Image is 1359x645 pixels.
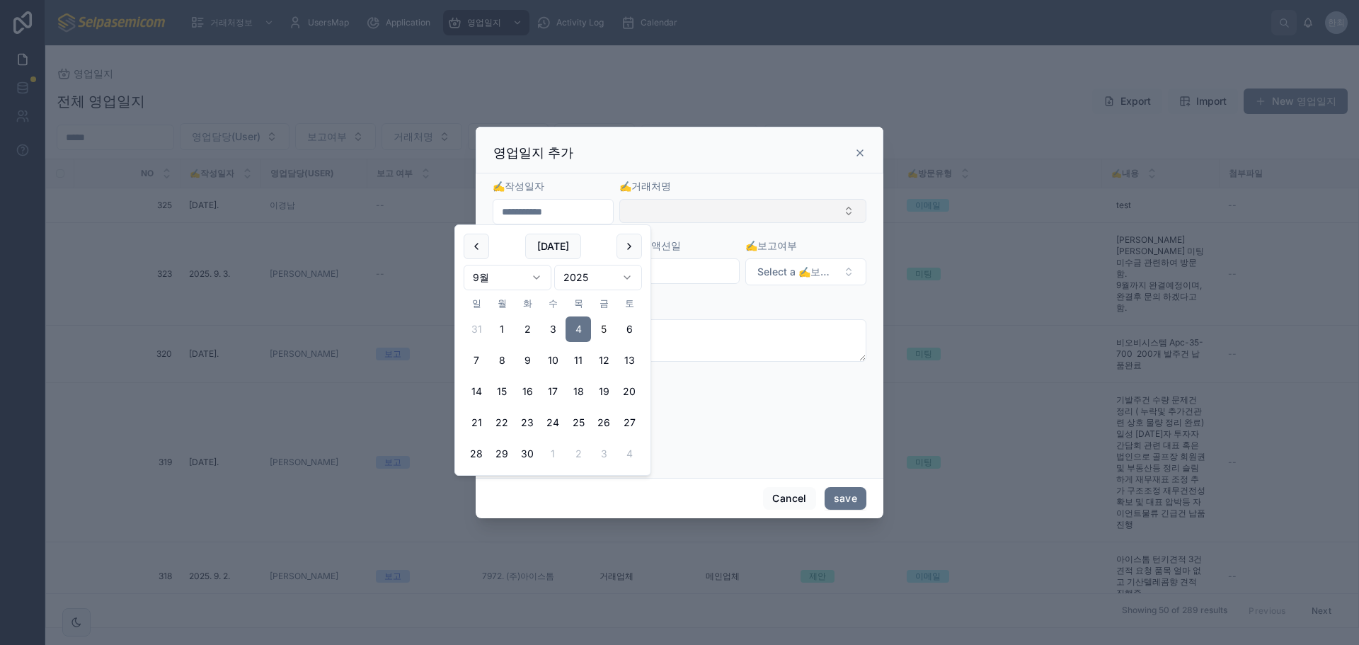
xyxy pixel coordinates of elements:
button: 2025년 9월 29일 월요일 [489,441,515,467]
button: 2025년 9월 15일 월요일 [489,379,515,404]
th: 금요일 [591,296,617,311]
table: 9월 2025 [464,296,642,467]
th: 수요일 [540,296,566,311]
button: 2025년 9월 22일 월요일 [489,410,515,435]
button: 2025년 9월 14일 일요일 [464,379,489,404]
button: 2025년 9월 4일 목요일, selected [566,316,591,342]
button: 2025년 10월 1일 수요일 [540,441,566,467]
button: 2025년 10월 2일 목요일 [566,441,591,467]
span: ✍️보고여부 [745,239,797,251]
th: 목요일 [566,296,591,311]
button: 2025년 8월 31일 일요일 [464,316,489,342]
button: 2025년 9월 23일 화요일 [515,410,540,435]
span: ✍️거래처명 [619,180,671,192]
button: 2025년 9월 1일 월요일 [489,316,515,342]
button: 2025년 9월 25일 목요일 [566,410,591,435]
h3: 영업일지 추가 [493,144,573,161]
button: 2025년 9월 8일 월요일 [489,348,515,373]
th: 월요일 [489,296,515,311]
th: 화요일 [515,296,540,311]
button: 2025년 9월 27일 토요일 [617,410,642,435]
button: save [825,487,866,510]
button: 2025년 9월 6일 토요일 [617,316,642,342]
span: Select a ✍️보고여부 [757,265,837,279]
button: Cancel [763,487,815,510]
button: [DATE] [525,234,581,259]
button: 2025년 9월 24일 수요일 [540,410,566,435]
button: 2025년 9월 28일 일요일 [464,441,489,467]
button: 2025년 9월 9일 화요일 [515,348,540,373]
button: Select Button [619,199,866,223]
button: 2025년 9월 20일 토요일 [617,379,642,404]
button: 2025년 9월 3일 수요일 [540,316,566,342]
button: Today, 2025년 9월 5일 금요일 [591,316,617,342]
button: 2025년 9월 12일 금요일 [591,348,617,373]
button: 2025년 9월 21일 일요일 [464,410,489,435]
button: 2025년 9월 26일 금요일 [591,410,617,435]
button: 2025년 10월 3일 금요일 [591,441,617,467]
button: 2025년 9월 7일 일요일 [464,348,489,373]
th: 일요일 [464,296,489,311]
button: 2025년 9월 30일 화요일 [515,441,540,467]
span: ✍️작성일자 [493,180,544,192]
button: 2025년 9월 2일 화요일 [515,316,540,342]
button: 2025년 9월 18일 목요일 [566,379,591,404]
button: 2025년 9월 10일 수요일 [540,348,566,373]
button: Select Button [745,258,866,285]
button: 2025년 9월 11일 목요일 [566,348,591,373]
button: 2025년 9월 16일 화요일 [515,379,540,404]
button: 2025년 10월 4일 토요일 [617,441,642,467]
th: 토요일 [617,296,642,311]
button: 2025년 9월 19일 금요일 [591,379,617,404]
button: 2025년 9월 17일 수요일 [540,379,566,404]
button: 2025년 9월 13일 토요일 [617,348,642,373]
